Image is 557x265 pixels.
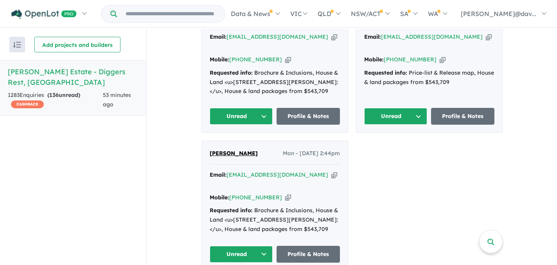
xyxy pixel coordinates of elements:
[486,33,492,41] button: Copy
[277,246,340,263] a: Profile & Notes
[210,194,229,201] strong: Mobile:
[226,33,328,40] a: [EMAIL_ADDRESS][DOMAIN_NAME]
[210,171,226,178] strong: Email:
[210,33,226,40] strong: Email:
[34,37,120,52] button: Add projects and builders
[364,108,428,125] button: Unread
[49,91,59,98] span: 136
[210,108,273,125] button: Unread
[119,5,223,22] input: Try estate name, suburb, builder or developer
[384,56,437,63] a: [PHONE_NUMBER]
[381,33,483,40] a: [EMAIL_ADDRESS][DOMAIN_NAME]
[11,9,77,19] img: Openlot PRO Logo White
[431,108,494,125] a: Profile & Notes
[11,100,44,108] span: CASHBACK
[364,69,407,76] strong: Requested info:
[461,10,536,18] span: [PERSON_NAME]@dav...
[331,171,337,179] button: Copy
[229,56,282,63] a: [PHONE_NUMBER]
[277,108,340,125] a: Profile & Notes
[210,69,253,76] strong: Requested info:
[210,246,273,263] button: Unread
[285,193,291,202] button: Copy
[210,149,258,158] a: [PERSON_NAME]
[364,68,494,87] div: Price-list & Release map, House & land packages from $543,709
[283,149,340,158] span: Mon - [DATE] 2:44pm
[47,91,80,98] strong: ( unread)
[364,33,381,40] strong: Email:
[285,56,291,64] button: Copy
[8,66,138,88] h5: [PERSON_NAME] Estate - Diggers Rest , [GEOGRAPHIC_DATA]
[226,171,328,178] a: [EMAIL_ADDRESS][DOMAIN_NAME]
[364,56,384,63] strong: Mobile:
[331,33,337,41] button: Copy
[210,68,340,96] div: Brochure & Inclusions, House & Land <u>[STREET_ADDRESS][PERSON_NAME]: </u>, House & land packages...
[103,91,131,108] span: 53 minutes ago
[210,150,258,157] span: [PERSON_NAME]
[13,42,21,48] img: sort.svg
[210,56,229,63] strong: Mobile:
[8,91,103,109] div: 1283 Enquir ies
[229,194,282,201] a: [PHONE_NUMBER]
[210,206,340,234] div: Brochure & Inclusions, House & Land <u>[STREET_ADDRESS][PERSON_NAME]: </u>, House & land packages...
[210,207,253,214] strong: Requested info:
[440,56,446,64] button: Copy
